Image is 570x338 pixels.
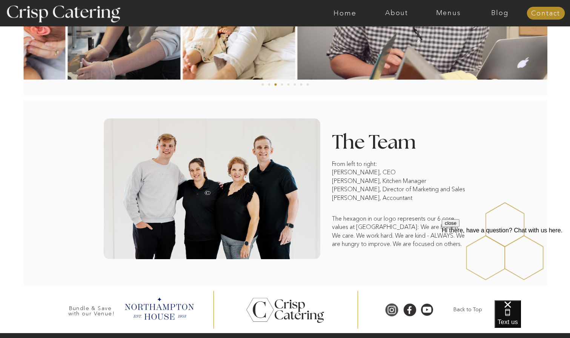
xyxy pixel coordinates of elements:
[66,306,118,313] h3: Bundle & Save with our Venue!
[268,83,270,86] li: Page dot 2
[527,10,565,17] a: Contact
[332,133,467,147] h2: The Team
[495,300,570,338] iframe: podium webchat widget bubble
[287,83,290,86] li: Page dot 5
[307,83,309,86] li: Page dot 8
[423,9,474,17] a: Menus
[371,9,423,17] a: About
[442,219,570,310] iframe: podium webchat widget prompt
[294,83,296,86] li: Page dot 6
[474,9,526,17] a: Blog
[319,9,371,17] a: Home
[332,160,467,224] p: From left to right: [PERSON_NAME], CEO [PERSON_NAME], Kitchen Manager [PERSON_NAME], Director of ...
[275,83,277,86] li: Page dot 3
[262,83,264,86] li: Page dot 1
[300,83,303,86] li: Page dot 7
[332,214,467,249] p: The hexagon in our logo represents our 6 core values at [GEOGRAPHIC_DATA]: We are honest. We care...
[281,83,283,86] li: Page dot 4
[444,306,492,313] a: Back to Top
